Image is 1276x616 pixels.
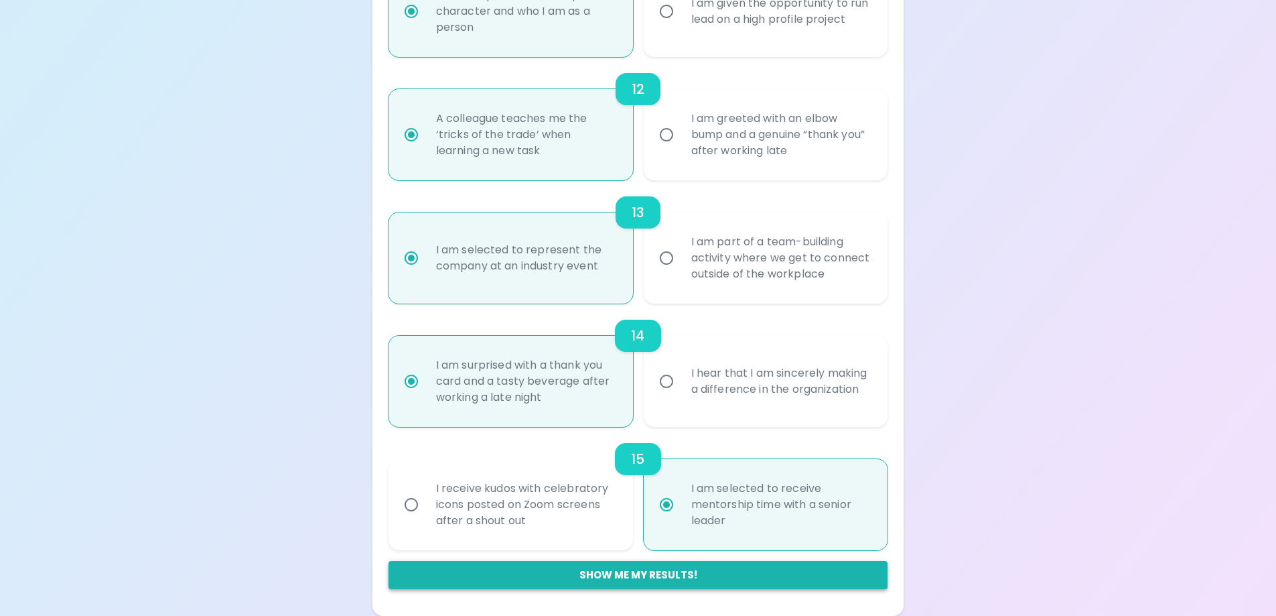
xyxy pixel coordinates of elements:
[632,202,644,223] h6: 13
[681,465,881,545] div: I am selected to receive mentorship time with a senior leader
[388,57,888,180] div: choice-group-check
[681,218,881,298] div: I am part of a team-building activity where we get to connect outside of the workplace
[631,448,644,470] h6: 15
[388,304,888,427] div: choice-group-check
[425,341,626,422] div: I am surprised with a thank you card and a tasty beverage after working a late night
[632,78,644,100] h6: 12
[425,226,626,290] div: I am selected to represent the company at an industry event
[388,427,888,550] div: choice-group-check
[425,95,626,175] div: A colleague teaches me the ‘tricks of the trade’ when learning a new task
[631,325,644,347] h6: 14
[388,561,888,589] button: Show me my results!
[681,95,881,175] div: I am greeted with an elbow bump and a genuine “thank you” after working late
[681,349,881,414] div: I hear that I am sincerely making a difference in the organization
[425,465,626,545] div: I receive kudos with celebratory icons posted on Zoom screens after a shout out
[388,180,888,304] div: choice-group-check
